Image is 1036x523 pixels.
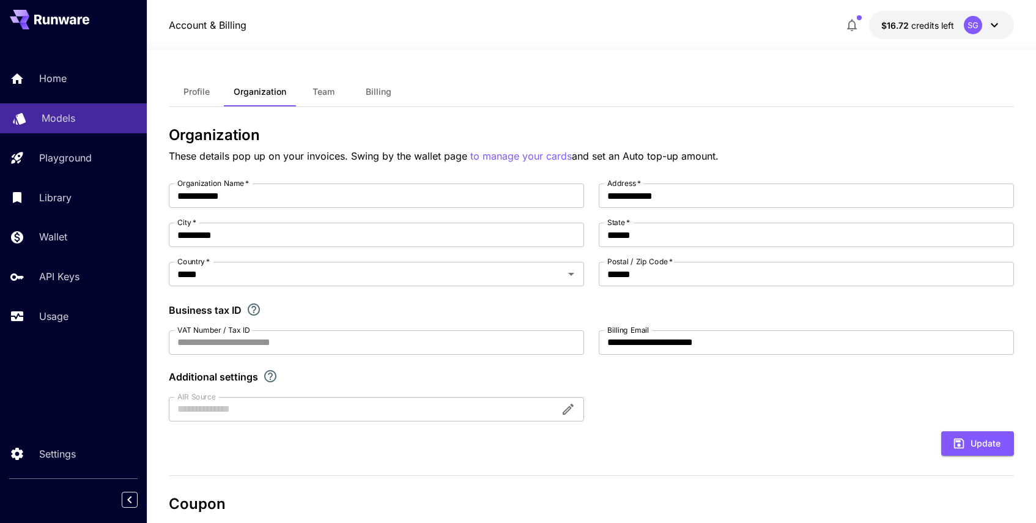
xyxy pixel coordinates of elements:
label: Postal / Zip Code [607,256,673,267]
span: Organization [234,86,286,97]
svg: If you are a business tax registrant, please enter your business tax ID here. [246,302,261,317]
label: City [177,217,196,228]
span: Profile [183,86,210,97]
label: Address [607,178,641,188]
p: Usage [39,309,68,324]
span: and set an Auto top-up amount. [572,150,719,162]
nav: breadcrumb [169,18,246,32]
h3: Coupon [169,495,1013,513]
div: SG [964,16,982,34]
label: VAT Number / Tax ID [177,325,250,335]
p: API Keys [39,269,80,284]
p: Settings [39,447,76,461]
label: State [607,217,630,228]
label: Billing Email [607,325,649,335]
p: Additional settings [169,369,258,384]
svg: Explore additional customization settings [263,369,278,384]
span: These details pop up on your invoices. Swing by the wallet page [169,150,470,162]
h3: Organization [169,127,1013,144]
p: Home [39,71,67,86]
button: Collapse sidebar [122,492,138,508]
p: Business tax ID [169,303,242,317]
p: Wallet [39,229,67,244]
span: Billing [366,86,391,97]
span: Team [313,86,335,97]
div: $16.7153 [881,19,954,32]
button: to manage your cards [470,149,572,164]
span: credits left [911,20,954,31]
p: Playground [39,150,92,165]
label: Country [177,256,210,267]
button: Update [941,431,1014,456]
p: Models [42,111,75,125]
p: Library [39,190,72,205]
span: $16.72 [881,20,911,31]
button: Open [563,265,580,283]
button: $16.7153SG [869,11,1014,39]
label: Organization Name [177,178,249,188]
a: Account & Billing [169,18,246,32]
label: AIR Source [177,391,215,402]
div: Collapse sidebar [131,489,147,511]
